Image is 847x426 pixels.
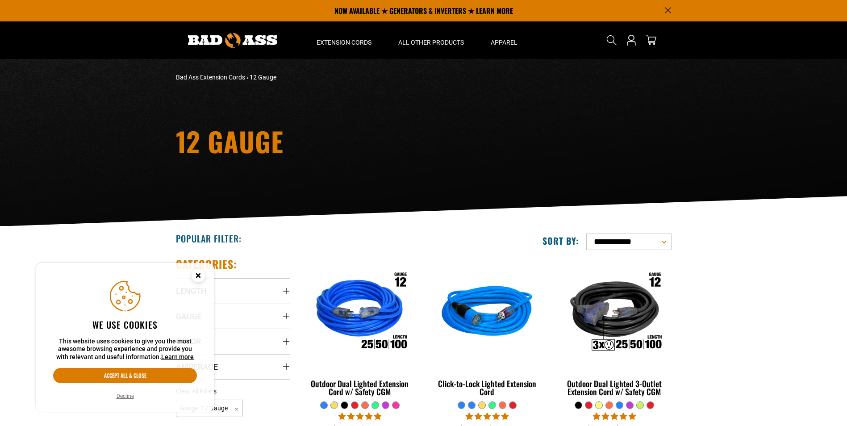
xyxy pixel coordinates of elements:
[53,338,197,361] p: This website uses cookies to give you the most awesome browsing experience and provide you with r...
[246,74,248,81] span: ›
[385,21,477,59] summary: All Other Products
[558,262,671,364] img: Outdoor Dual Lighted 3-Outlet Extension Cord w/ Safety CGM
[303,380,417,396] div: Outdoor Dual Lighted Extension Cord w/ Safety CGM
[176,278,290,303] summary: Length
[114,392,137,401] button: Decline
[176,74,245,81] a: Bad Ass Extension Cords
[466,412,509,421] span: 4.87 stars
[317,38,371,46] span: Extension Cords
[161,353,194,360] a: Learn more
[176,354,290,379] summary: Amperage
[542,235,579,246] label: Sort by:
[430,380,544,396] div: Click-to-Lock Lighted Extension Cord
[605,33,619,47] summary: Search
[304,262,416,364] img: Outdoor Dual Lighted Extension Cord w/ Safety CGM
[430,257,544,401] a: blue Click-to-Lock Lighted Extension Cord
[176,329,290,354] summary: Color
[176,73,502,82] nav: breadcrumbs
[176,233,242,244] h2: Popular Filter:
[188,33,277,48] img: Bad Ass Extension Cords
[250,74,276,81] span: 12 Gauge
[176,404,243,412] a: Gauge: 12 Gauge
[176,304,290,329] summary: Gauge
[477,21,531,59] summary: Apparel
[176,128,502,155] h1: 12 Gauge
[398,38,464,46] span: All Other Products
[53,368,197,383] button: Accept all & close
[593,412,636,421] span: 4.80 stars
[303,257,417,401] a: Outdoor Dual Lighted Extension Cord w/ Safety CGM Outdoor Dual Lighted Extension Cord w/ Safety CGM
[557,380,671,396] div: Outdoor Dual Lighted 3-Outlet Extension Cord w/ Safety CGM
[53,319,197,330] h2: We use cookies
[491,38,517,46] span: Apparel
[557,257,671,401] a: Outdoor Dual Lighted 3-Outlet Extension Cord w/ Safety CGM Outdoor Dual Lighted 3-Outlet Extensio...
[176,257,238,271] h2: Categories:
[431,262,543,364] img: blue
[303,21,385,59] summary: Extension Cords
[338,412,381,421] span: 4.81 stars
[36,263,214,412] aside: Cookie Consent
